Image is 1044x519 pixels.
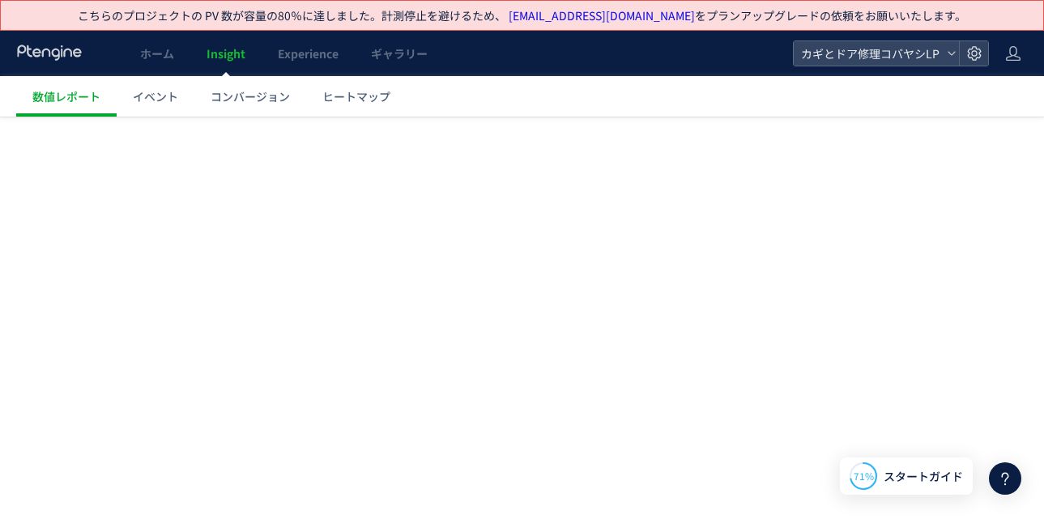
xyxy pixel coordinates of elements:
[278,45,339,62] span: Experience
[140,45,174,62] span: ホーム
[884,468,963,485] span: スタートガイド
[133,88,178,104] span: イベント
[207,45,245,62] span: Insight
[506,7,966,23] span: をプランアップグレードの依頼をお願いいたします。
[322,88,390,104] span: ヒートマップ
[371,45,428,62] span: ギャラリー
[796,41,940,66] span: カギとドア修理コバヤシLP
[32,88,100,104] span: 数値レポート
[211,88,290,104] span: コンバージョン
[854,469,874,483] span: 71%
[509,7,695,23] a: [EMAIL_ADDRESS][DOMAIN_NAME]
[78,7,966,23] p: こちらのプロジェクトの PV 数が容量の80％に達しました。計測停止を避けるため、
